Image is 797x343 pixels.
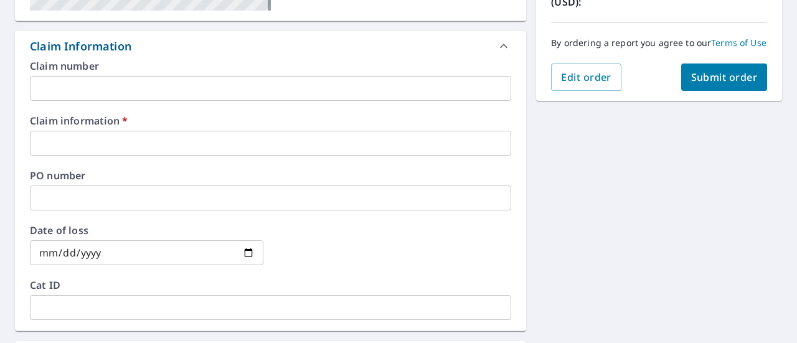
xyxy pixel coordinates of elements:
[30,225,263,235] label: Date of loss
[681,63,768,91] button: Submit order
[30,116,511,126] label: Claim information
[551,37,767,49] p: By ordering a report you agree to our
[30,171,511,181] label: PO number
[561,70,611,84] span: Edit order
[711,37,766,49] a: Terms of Use
[30,38,131,55] div: Claim Information
[691,70,758,84] span: Submit order
[30,61,511,71] label: Claim number
[15,31,526,61] div: Claim Information
[30,280,511,290] label: Cat ID
[551,63,621,91] button: Edit order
